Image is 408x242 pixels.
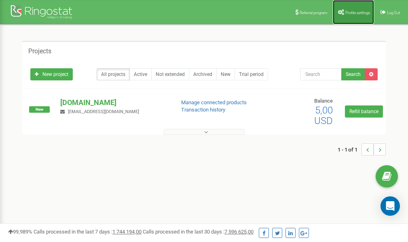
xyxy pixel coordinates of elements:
[28,48,51,55] h5: Projects
[181,99,247,105] a: Manage connected products
[314,105,333,126] span: 5,00 USD
[387,11,400,15] span: Log Out
[129,68,152,80] a: Active
[181,107,225,113] a: Transaction history
[68,109,139,114] span: [EMAIL_ADDRESS][DOMAIN_NAME]
[60,97,168,108] p: [DOMAIN_NAME]
[314,98,333,104] span: Balance
[381,196,400,216] div: Open Intercom Messenger
[224,229,254,235] u: 7 596 625,00
[338,143,361,156] span: 1 - 1 of 1
[216,68,235,80] a: New
[338,135,386,164] nav: ...
[341,68,365,80] button: Search
[345,105,383,118] a: Refill balance
[151,68,189,80] a: Not extended
[189,68,217,80] a: Archived
[97,68,130,80] a: All projects
[235,68,268,80] a: Trial period
[300,68,342,80] input: Search
[143,229,254,235] span: Calls processed in the last 30 days :
[29,106,50,113] span: New
[8,229,32,235] span: 99,989%
[112,229,142,235] u: 1 744 194,00
[34,229,142,235] span: Calls processed in the last 7 days :
[30,68,73,80] a: New project
[300,11,328,15] span: Referral program
[345,11,370,15] span: Profile settings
